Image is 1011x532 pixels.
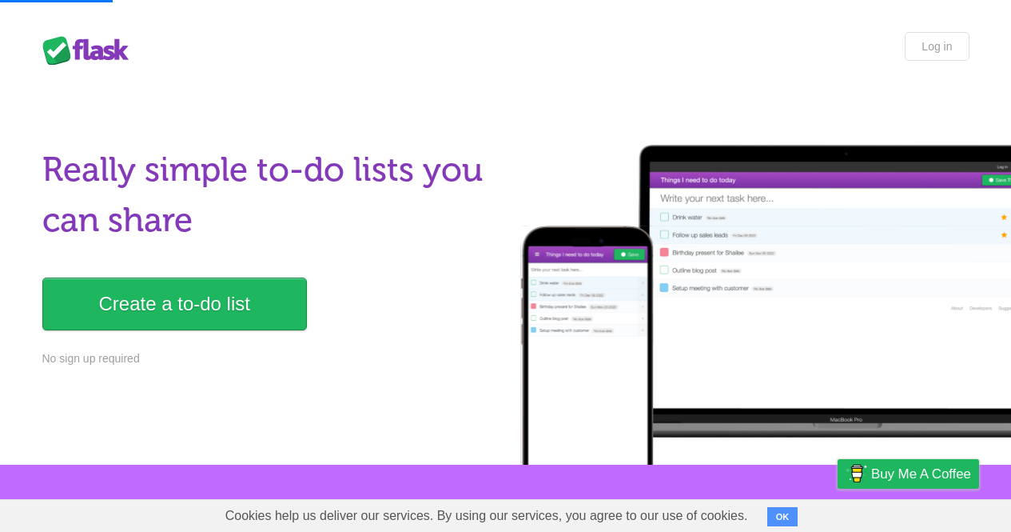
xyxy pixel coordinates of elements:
h1: Really simple to-do lists you can share [42,145,496,246]
a: Create a to-do list [42,278,307,330]
a: Buy me a coffee [838,459,979,489]
span: Cookies help us deliver our services. By using our services, you agree to our use of cookies. [209,500,764,532]
p: No sign up required [42,350,496,367]
span: Buy me a coffee [871,460,971,488]
div: Flask Lists [42,36,138,65]
img: Buy me a coffee [846,460,867,487]
a: Log in [905,32,969,61]
button: OK [767,507,798,526]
